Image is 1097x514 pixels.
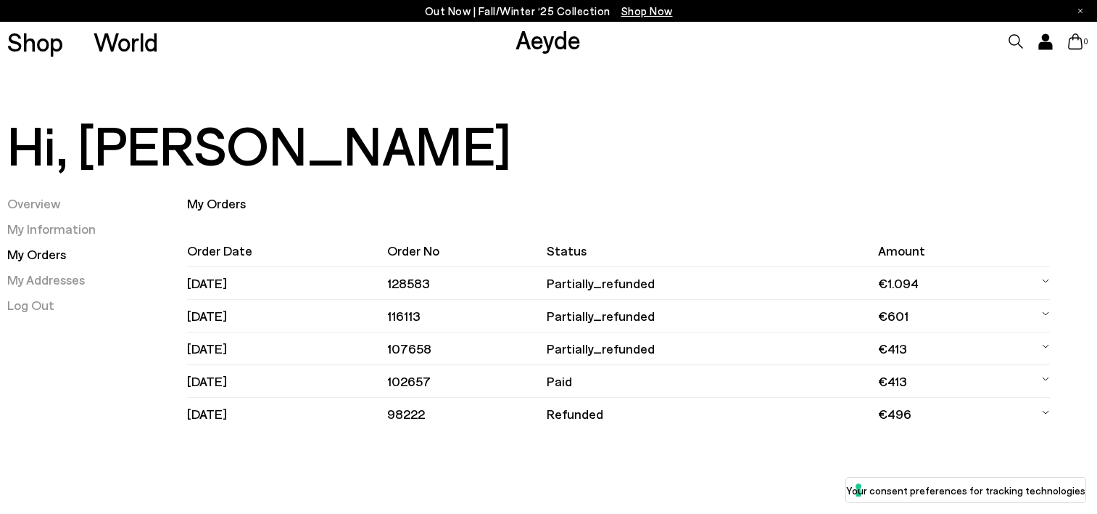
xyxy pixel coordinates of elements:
th: Amount [878,234,1022,267]
td: 116113 [387,300,547,333]
button: Your consent preferences for tracking technologies [846,478,1085,502]
a: Log Out [7,297,54,313]
td: partially_refunded [547,267,878,300]
a: Shop [7,29,63,54]
span: 0 [1082,38,1090,46]
td: 102657 [387,365,547,398]
td: 107658 [387,333,547,365]
td: [DATE] [187,333,387,365]
p: Out Now | Fall/Winter ‘25 Collection [425,2,673,20]
td: [DATE] [187,267,387,300]
td: partially_refunded [547,333,878,365]
td: [DATE] [187,365,387,398]
td: €1.094 [878,267,1022,300]
td: refunded [547,398,878,431]
th: Order No [387,234,547,267]
td: €413 [878,365,1022,398]
a: My Information [7,221,96,237]
td: €413 [878,333,1022,365]
a: 0 [1068,33,1082,49]
span: Navigate to /collections/new-in [621,4,673,17]
h2: Hi, [PERSON_NAME] [7,115,1089,173]
a: Aeyde [516,24,581,54]
a: World [94,29,158,54]
td: 98222 [387,398,547,431]
label: Your consent preferences for tracking technologies [846,483,1085,498]
td: partially_refunded [547,300,878,333]
td: €601 [878,300,1022,333]
td: [DATE] [187,300,387,333]
a: My Addresses [7,272,85,287]
th: Order Date [187,234,387,267]
td: 128583 [387,267,547,300]
th: Status [547,234,878,267]
a: My Orders [7,246,66,262]
td: [DATE] [187,398,387,431]
div: My Orders [187,195,1050,213]
a: Overview [7,195,61,211]
td: €496 [878,398,1022,431]
td: paid [547,365,878,398]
